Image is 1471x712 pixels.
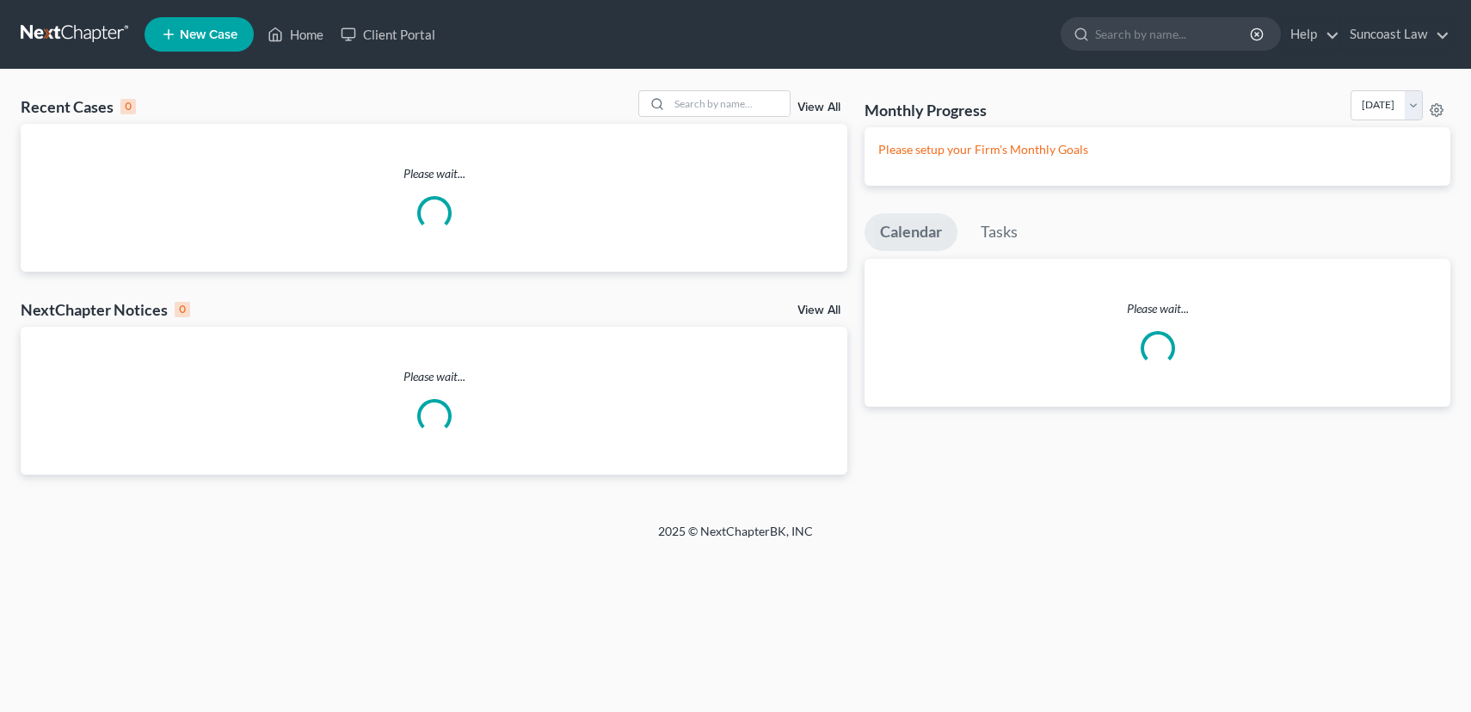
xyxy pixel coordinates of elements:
[865,300,1450,317] p: Please wait...
[120,99,136,114] div: 0
[965,213,1033,251] a: Tasks
[21,96,136,117] div: Recent Cases
[797,101,840,114] a: View All
[245,523,1226,554] div: 2025 © NextChapterBK, INC
[1095,18,1253,50] input: Search by name...
[332,19,444,50] a: Client Portal
[865,100,987,120] h3: Monthly Progress
[797,304,840,316] a: View All
[21,368,847,385] p: Please wait...
[1341,19,1449,50] a: Suncoast Law
[175,302,190,317] div: 0
[259,19,332,50] a: Home
[865,213,957,251] a: Calendar
[180,28,237,41] span: New Case
[878,141,1437,158] p: Please setup your Firm's Monthly Goals
[1282,19,1339,50] a: Help
[21,165,847,182] p: Please wait...
[669,91,790,116] input: Search by name...
[21,299,190,320] div: NextChapter Notices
